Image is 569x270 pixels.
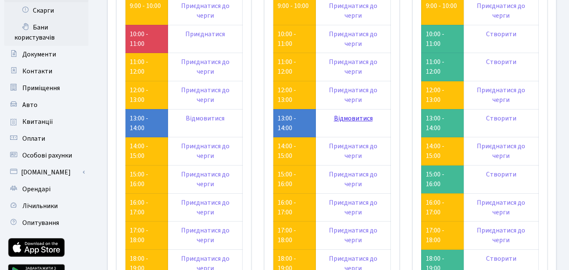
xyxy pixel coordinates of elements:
span: Оплати [22,134,45,143]
a: 12:00 - 13:00 [130,86,148,104]
a: Приєднатися до черги [181,1,230,20]
a: Відмовитися [186,114,224,123]
span: Особові рахунки [22,151,72,160]
a: Створити [486,254,516,263]
a: Особові рахунки [4,147,88,164]
a: Відмовитися [334,114,373,123]
a: Приєднатися до черги [329,86,377,104]
a: Скарги [4,2,88,19]
td: 13:00 - 14:00 [421,109,464,137]
a: Авто [4,96,88,113]
a: Приєднатися до черги [329,1,377,20]
a: Створити [486,29,516,39]
span: Лічильники [22,201,58,211]
a: 10:00 - 11:00 [130,29,148,48]
a: Приєднатися до черги [329,170,377,189]
span: Квитанції [22,117,53,126]
a: 10:00 - 11:00 [278,29,296,48]
a: Приєднатися до черги [477,142,525,160]
span: Орендарі [22,184,51,194]
a: Квитанції [4,113,88,130]
a: 13:00 - 14:00 [278,114,296,133]
a: Орендарі [4,181,88,198]
a: Створити [486,170,516,179]
a: 15:00 - 16:00 [278,170,296,189]
a: Приєднатися до черги [477,198,525,217]
a: 12:00 - 13:00 [278,86,296,104]
a: 14:00 - 15:00 [130,142,148,160]
span: Опитування [22,218,59,227]
a: Створити [486,114,516,123]
a: Приєднатися до черги [181,226,230,245]
a: 16:00 - 17:00 [278,198,296,217]
a: 11:00 - 12:00 [130,57,148,76]
a: 16:00 - 17:00 [130,198,148,217]
a: Приміщення [4,80,88,96]
a: Приєднатися до черги [329,198,377,217]
a: 17:00 - 18:00 [426,226,444,245]
a: [DOMAIN_NAME] [4,164,88,181]
a: Приєднатися до черги [329,226,377,245]
a: Приєднатися до черги [181,170,230,189]
a: Контакти [4,63,88,80]
a: 9:00 - 10:00 [278,1,309,11]
span: Контакти [22,67,52,76]
a: Приєднатися до черги [477,86,525,104]
a: Лічильники [4,198,88,214]
td: 15:00 - 16:00 [421,166,464,194]
a: 9:00 - 10:00 [426,1,457,11]
span: Авто [22,100,37,110]
span: Приміщення [22,83,60,93]
a: Приєднатися до черги [329,29,377,48]
a: 11:00 - 12:00 [278,57,296,76]
a: 17:00 - 18:00 [130,226,148,245]
a: Приєднатися до черги [181,142,230,160]
a: Опитування [4,214,88,231]
a: Приєднатися до черги [181,198,230,217]
a: Приєднатися до черги [477,1,525,20]
a: 15:00 - 16:00 [130,170,148,189]
a: 13:00 - 14:00 [130,114,148,133]
a: 17:00 - 18:00 [278,226,296,245]
a: Бани користувачів [4,19,88,46]
a: 14:00 - 15:00 [426,142,444,160]
a: 14:00 - 15:00 [278,142,296,160]
a: Приєднатися до черги [329,142,377,160]
a: Оплати [4,130,88,147]
a: 9:00 - 10:00 [130,1,161,11]
a: Документи [4,46,88,63]
a: Приєднатися до черги [329,57,377,76]
a: Створити [486,57,516,67]
a: 12:00 - 13:00 [426,86,444,104]
a: Приєднатися [185,29,225,39]
a: 16:00 - 17:00 [426,198,444,217]
td: 11:00 - 12:00 [421,53,464,81]
td: 10:00 - 11:00 [421,25,464,53]
a: Приєднатися до черги [181,86,230,104]
span: Документи [22,50,56,59]
a: Приєднатися до черги [477,226,525,245]
a: Приєднатися до черги [181,57,230,76]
